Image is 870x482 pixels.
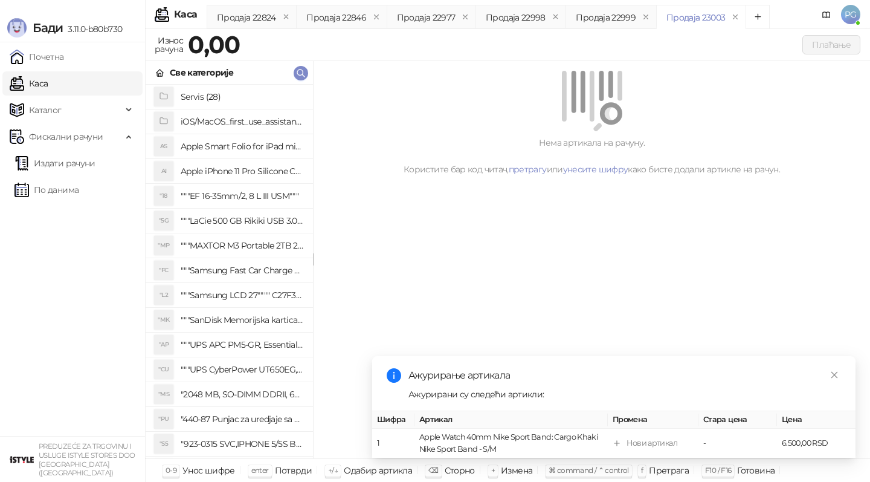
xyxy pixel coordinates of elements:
[306,11,366,24] div: Продаја 22846
[154,360,173,379] div: "CU
[181,211,303,230] h4: """LaCie 500 GB Rikiki USB 3.0 / Ultra Compact & Resistant aluminum / USB 3.0 / 2.5"""""""
[181,137,303,156] h4: Apple Smart Folio for iPad mini (A17 Pro) - Sage
[181,360,303,379] h4: """UPS CyberPower UT650EG, 650VA/360W , line-int., s_uko, desktop"""
[414,429,608,458] td: Apple Watch 40mm Nike Sport Band: Cargo Khaki Nike Sport Band - S/M
[181,186,303,206] h4: """EF 16-35mm/2, 8 L III USM"""
[154,261,173,280] div: "FC
[181,310,303,330] h4: """SanDisk Memorijska kartica 256GB microSDXC sa SD adapterom SDSQXA1-256G-GN6MA - Extreme PLUS, ...
[181,335,303,354] h4: """UPS APC PM5-GR, Essential Surge Arrest,5 utic_nica"""
[154,137,173,156] div: AS
[727,12,743,22] button: remove
[181,112,303,131] h4: iOS/MacOS_first_use_assistance (4)
[608,411,698,429] th: Промена
[830,371,839,379] span: close
[39,442,135,477] small: PREDUZEĆE ZA TRGOVINU I USLUGE ISTYLE STORES DOO [GEOGRAPHIC_DATA] ([GEOGRAPHIC_DATA])
[397,11,456,24] div: Продаја 22977
[154,186,173,206] div: "18
[372,429,414,458] td: 1
[181,409,303,429] h4: "440-87 Punjac za uredjaje sa micro USB portom 4/1, Stand."
[509,164,547,175] a: претрагу
[181,434,303,454] h4: "923-0315 SVC,IPHONE 5/5S BATTERY REMOVAL TRAY Držač za iPhone sa kojim se otvara display
[181,161,303,181] h4: Apple iPhone 11 Pro Silicone Case - Black
[279,12,294,22] button: remove
[576,11,636,24] div: Продаја 22999
[802,35,860,54] button: Плаћање
[777,429,855,458] td: 6.500,00 RSD
[154,161,173,181] div: AI
[666,11,726,24] div: Продаја 23003
[14,151,95,175] a: Издати рачуни
[154,211,173,230] div: "5G
[217,11,276,24] div: Продаја 22824
[641,466,643,475] span: f
[188,30,240,59] strong: 0,00
[154,285,173,305] div: "L2
[746,5,770,29] button: Add tab
[251,466,269,475] span: enter
[638,12,654,22] button: remove
[181,261,303,280] h4: """Samsung Fast Car Charge Adapter, brzi auto punja_, boja crna"""
[181,236,303,255] h4: """MAXTOR M3 Portable 2TB 2.5"""" crni eksterni hard disk HX-M201TCB/GM"""
[181,385,303,404] h4: "2048 MB, SO-DIMM DDRII, 667 MHz, Napajanje 1,8 0,1 V, Latencija CL5"
[649,463,689,478] div: Претрага
[486,11,546,24] div: Продаја 22998
[154,385,173,404] div: "MS
[154,310,173,330] div: "MK
[445,463,475,478] div: Сторно
[7,18,27,37] img: Logo
[841,5,860,24] span: PG
[777,411,855,429] th: Цена
[166,466,176,475] span: 0-9
[152,33,185,57] div: Износ рачуна
[698,429,777,458] td: -
[828,368,841,382] a: Close
[29,98,62,122] span: Каталог
[154,335,173,354] div: "AP
[154,434,173,454] div: "S5
[698,411,777,429] th: Стара цена
[14,178,79,202] a: По данима
[33,21,63,35] span: Бади
[181,285,303,305] h4: """Samsung LCD 27"""" C27F390FHUXEN"""
[344,463,412,478] div: Одабир артикла
[10,448,34,472] img: 64x64-companyLogo-77b92cf4-9946-4f36-9751-bf7bb5fd2c7d.png
[549,466,629,475] span: ⌘ command / ⌃ control
[387,368,401,383] span: info-circle
[408,368,841,383] div: Ажурирање артикала
[10,71,48,96] a: Каса
[563,164,628,175] a: унесите шифру
[10,45,64,69] a: Почетна
[491,466,495,475] span: +
[372,411,414,429] th: Шифра
[154,236,173,255] div: "MP
[63,24,122,34] span: 3.11.0-b80b730
[146,85,313,458] div: grid
[170,66,233,79] div: Све категорије
[29,125,103,149] span: Фискални рачуни
[548,12,564,22] button: remove
[408,388,841,401] div: Ажурирани су следећи артикли:
[328,466,338,475] span: ↑/↓
[627,437,677,449] div: Нови артикал
[328,136,855,176] div: Нема артикала на рачуну. Користите бар код читач, или како бисте додали артикле на рачун.
[182,463,235,478] div: Унос шифре
[705,466,731,475] span: F10 / F16
[457,12,473,22] button: remove
[275,463,312,478] div: Потврди
[817,5,836,24] a: Документација
[428,466,438,475] span: ⌫
[414,411,608,429] th: Артикал
[501,463,532,478] div: Измена
[154,409,173,429] div: "PU
[174,10,197,19] div: Каса
[737,463,775,478] div: Готовина
[181,87,303,106] h4: Servis (28)
[369,12,384,22] button: remove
